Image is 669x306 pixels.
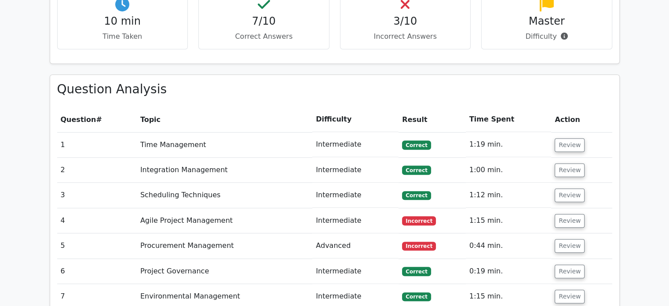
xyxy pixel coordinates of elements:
td: Integration Management [137,158,312,183]
button: Review [555,163,585,177]
button: Review [555,214,585,228]
span: Correct [402,267,431,276]
td: Intermediate [312,183,398,208]
td: 4 [57,208,137,233]
h3: Question Analysis [57,82,612,97]
td: Intermediate [312,208,398,233]
h4: 10 min [65,15,181,28]
span: Correct [402,292,431,301]
th: Difficulty [312,107,398,132]
td: 2 [57,158,137,183]
td: Time Management [137,132,312,157]
button: Review [555,265,585,278]
td: 5 [57,233,137,258]
h4: 7/10 [206,15,322,28]
th: Time Spent [466,107,552,132]
span: Incorrect [402,216,436,225]
span: Correct [402,191,431,200]
td: 1:19 min. [466,132,552,157]
h4: 3/10 [347,15,464,28]
button: Review [555,290,585,303]
td: 1 [57,132,137,157]
h4: Master [489,15,605,28]
td: 1:15 min. [466,208,552,233]
th: Action [551,107,612,132]
td: 0:19 min. [466,259,552,284]
th: # [57,107,137,132]
span: Incorrect [402,242,436,251]
td: Procurement Management [137,233,312,258]
p: Correct Answers [206,31,322,42]
th: Result [398,107,466,132]
td: 6 [57,259,137,284]
td: Scheduling Techniques [137,183,312,208]
td: 0:44 min. [466,233,552,258]
td: 1:00 min. [466,158,552,183]
td: 3 [57,183,137,208]
button: Review [555,239,585,253]
p: Incorrect Answers [347,31,464,42]
td: Agile Project Management [137,208,312,233]
span: Correct [402,166,431,174]
td: Intermediate [312,158,398,183]
td: 1:12 min. [466,183,552,208]
span: Question [61,115,96,124]
p: Difficulty [489,31,605,42]
p: Time Taken [65,31,181,42]
td: Project Governance [137,259,312,284]
td: Intermediate [312,259,398,284]
th: Topic [137,107,312,132]
button: Review [555,188,585,202]
td: Intermediate [312,132,398,157]
span: Correct [402,140,431,149]
button: Review [555,138,585,152]
td: Advanced [312,233,398,258]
